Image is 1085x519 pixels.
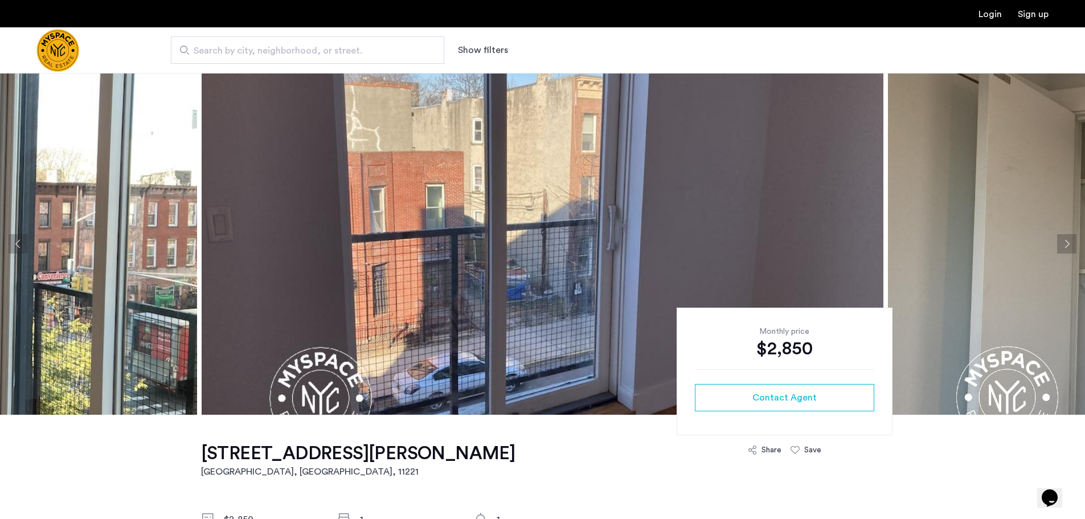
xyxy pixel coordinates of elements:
[201,442,515,479] a: [STREET_ADDRESS][PERSON_NAME][GEOGRAPHIC_DATA], [GEOGRAPHIC_DATA], 11221
[36,29,79,72] a: Cazamio Logo
[752,391,817,404] span: Contact Agent
[761,444,781,456] div: Share
[1037,473,1074,508] iframe: chat widget
[201,465,515,479] h2: [GEOGRAPHIC_DATA], [GEOGRAPHIC_DATA] , 11221
[1057,234,1076,254] button: Next apartment
[1018,10,1049,19] a: Registration
[804,444,821,456] div: Save
[171,36,444,64] input: Apartment Search
[202,73,883,415] img: apartment
[201,442,515,465] h1: [STREET_ADDRESS][PERSON_NAME]
[9,234,28,254] button: Previous apartment
[194,44,412,58] span: Search by city, neighborhood, or street.
[695,326,874,337] div: Monthly price
[36,29,79,72] img: logo
[695,337,874,360] div: $2,850
[695,384,874,411] button: button
[978,10,1002,19] a: Login
[458,43,508,57] button: Show or hide filters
